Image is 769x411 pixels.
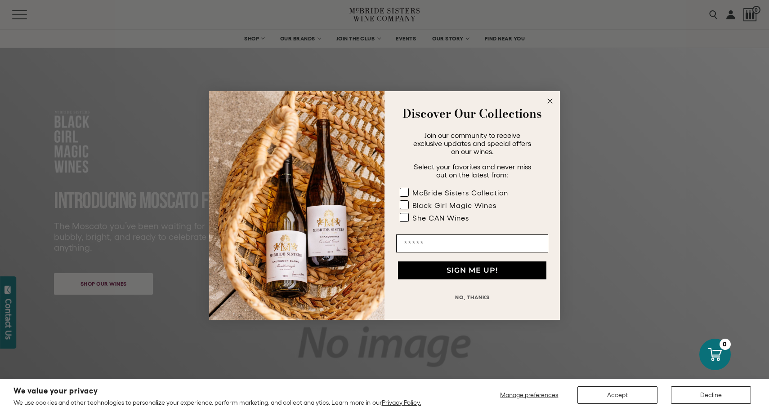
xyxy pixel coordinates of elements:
div: She CAN Wines [412,214,469,222]
p: We use cookies and other technologies to personalize your experience, perform marketing, and coll... [13,398,421,407]
button: Manage preferences [495,386,564,404]
span: Manage preferences [500,391,558,398]
div: 0 [720,339,731,350]
button: Close dialog [545,96,555,106]
strong: Discover Our Collections [402,105,542,122]
div: McBride Sisters Collection [412,189,508,197]
a: Privacy Policy. [382,399,421,406]
input: Email [396,234,548,252]
img: 42653730-7e35-4af7-a99d-12bf478283cf.jpeg [209,91,384,320]
button: Accept [577,386,657,404]
button: SIGN ME UP! [398,261,546,279]
span: Select your favorites and never miss out on the latest from: [414,163,531,179]
button: NO, THANKS [396,288,548,306]
h2: We value your privacy [13,387,421,395]
div: Black Girl Magic Wines [412,201,496,209]
span: Join our community to receive exclusive updates and special offers on our wines. [413,131,531,155]
button: Decline [671,386,751,404]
